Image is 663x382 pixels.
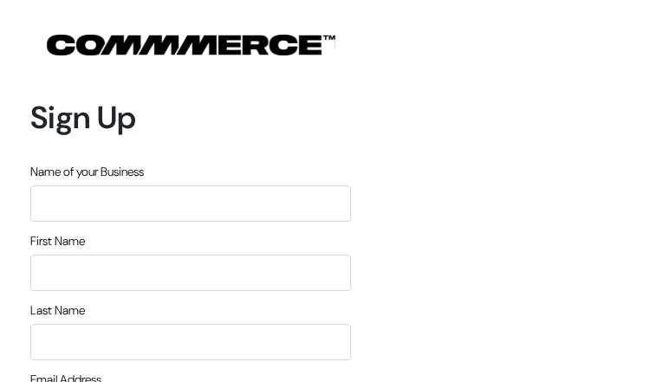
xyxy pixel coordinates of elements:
img: COMMMERCE [47,35,335,55]
label: First Name [30,232,85,250]
label: Name of your Business [30,163,144,181]
h1: Sign Up [30,99,351,136]
label: Last Name [30,301,85,320]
